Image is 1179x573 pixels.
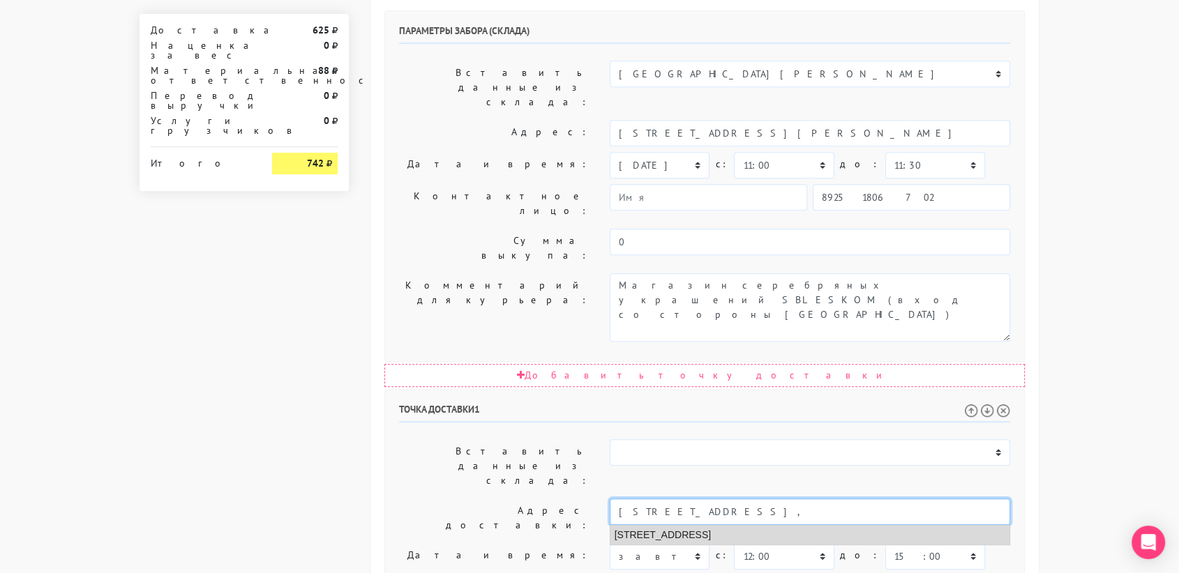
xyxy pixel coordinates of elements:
[399,404,1010,422] h6: Точка доставки
[307,157,324,169] strong: 742
[389,273,599,342] label: Комментарий для курьера:
[389,229,599,268] label: Сумма выкупа:
[715,152,728,176] label: c:
[389,543,599,570] label: Дата и время:
[318,64,329,77] strong: 88
[140,66,262,85] div: Материальная ответственность
[384,364,1025,387] div: Добавить точку доставки
[389,152,599,178] label: Дата и время:
[389,61,599,114] label: Вставить данные из склада:
[840,152,880,176] label: до:
[389,498,599,537] label: Адрес доставки:
[399,25,1010,44] h6: Параметры забора (склада)
[474,403,480,415] span: 1
[140,116,262,135] div: Услуги грузчиков
[1132,526,1165,559] div: Open Intercom Messenger
[389,439,599,493] label: Вставить данные из склада:
[140,40,262,60] div: Наценка за вес
[389,120,599,146] label: Адрес:
[715,543,728,567] label: c:
[389,184,599,223] label: Контактное лицо:
[840,543,880,567] label: до:
[610,184,807,211] input: Имя
[813,184,1010,211] input: Телефон
[140,91,262,110] div: Перевод выручки
[324,39,329,52] strong: 0
[324,114,329,127] strong: 0
[151,153,251,168] div: Итого
[324,89,329,102] strong: 0
[610,526,1010,544] li: [STREET_ADDRESS]
[313,24,329,36] strong: 625
[140,25,262,35] div: Доставка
